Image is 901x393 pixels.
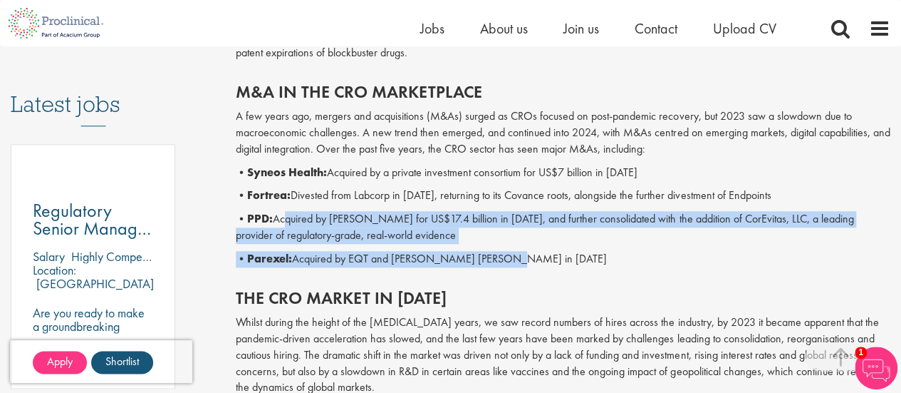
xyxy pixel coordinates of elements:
[33,262,76,278] span: Location:
[236,251,890,267] p: • Acquired by EQT and [PERSON_NAME] [PERSON_NAME] in [DATE]
[236,108,890,158] p: A few years ago, mergers and acquisitions (M&As) surged as CROs focused on post-pandemic recovery...
[563,19,599,38] a: Join us
[635,19,677,38] a: Contact
[33,198,152,276] span: Regulatory Senior Manager - Emerging Markets
[10,340,192,383] iframe: reCAPTCHA
[480,19,528,38] a: About us
[247,165,327,180] b: Syneos Health:
[713,19,776,38] a: Upload CV
[33,248,65,265] span: Salary
[236,165,890,181] p: • Acquired by a private investment consortium for US$7 billion in [DATE]
[11,56,175,126] h3: Latest jobs
[33,275,157,305] p: [GEOGRAPHIC_DATA], [GEOGRAPHIC_DATA]
[236,211,890,244] p: • Acquired by [PERSON_NAME] for US$17.4 billion in [DATE], and further consolidated with the addi...
[236,83,890,101] h2: M&A in the CRO marketplace
[855,347,867,359] span: 1
[855,347,897,389] img: Chatbot
[33,202,153,238] a: Regulatory Senior Manager - Emerging Markets
[236,289,890,307] h2: The CRO market in [DATE]
[420,19,444,38] a: Jobs
[236,188,890,204] p: • Divested from Labcorp in [DATE], returning to its Covance roots, alongside the further divestme...
[247,188,291,203] b: Fortrea:
[247,211,273,226] b: PPD:
[71,248,166,265] p: Highly Competitive
[247,251,292,266] b: Parexel:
